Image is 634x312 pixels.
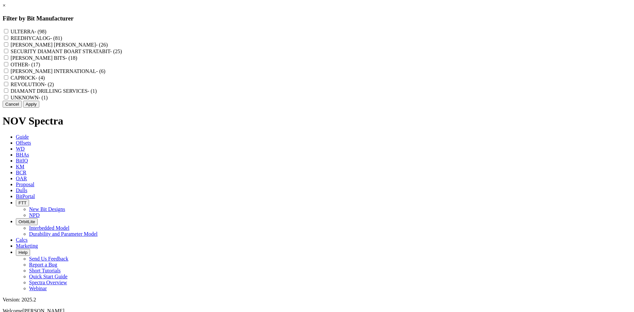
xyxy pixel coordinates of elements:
span: Dulls [16,188,27,193]
span: OAR [16,176,27,181]
label: ULTERRA [11,29,46,34]
span: - (6) [96,68,105,74]
span: - (17) [28,62,40,67]
a: Webinar [29,286,47,291]
label: REEDHYCALOG [11,35,62,41]
button: Apply [23,101,39,108]
a: Durability and Parameter Model [29,231,98,237]
span: - (25) [110,49,122,54]
label: [PERSON_NAME] BITS [11,55,77,61]
span: - (98) [34,29,46,34]
button: Cancel [3,101,22,108]
span: BHAs [16,152,29,157]
a: New Bit Designs [29,206,65,212]
a: × [3,3,6,8]
span: - (4) [36,75,45,81]
a: Quick Start Guide [29,274,67,279]
label: SECURITY DIAMANT BOART STRATABIT [11,49,122,54]
a: Spectra Overview [29,280,67,285]
span: Calcs [16,237,28,243]
a: Interbedded Model [29,225,69,231]
span: WD [16,146,25,152]
span: Help [18,250,27,255]
span: BCR [16,170,26,175]
span: - (2) [45,82,54,87]
label: OTHER [11,62,40,67]
label: CAPROCK [11,75,45,81]
a: Report a Bug [29,262,57,267]
span: KM [16,164,24,169]
h1: NOV Spectra [3,115,631,127]
label: REVOLUTION [11,82,54,87]
span: OrbitLite [18,219,35,224]
a: NPD [29,212,40,218]
div: Version: 2025.2 [3,297,631,303]
label: [PERSON_NAME] INTERNATIONAL [11,68,105,74]
span: Guide [16,134,29,140]
label: UNKNOWN [11,95,48,100]
label: DIAMANT DRILLING SERVICES [11,88,97,94]
span: Offsets [16,140,31,146]
span: FTT [18,200,26,205]
span: - (1) [88,88,97,94]
label: [PERSON_NAME] [PERSON_NAME] [11,42,108,48]
span: Marketing [16,243,38,249]
span: - (1) [38,95,48,100]
h3: Filter by Bit Manufacturer [3,15,631,22]
span: - (81) [50,35,62,41]
span: - (26) [96,42,108,48]
span: BitIQ [16,158,28,163]
a: Short Tutorials [29,268,61,273]
span: - (18) [65,55,77,61]
span: Proposal [16,182,34,187]
span: BitPortal [16,193,35,199]
a: Send Us Feedback [29,256,68,261]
